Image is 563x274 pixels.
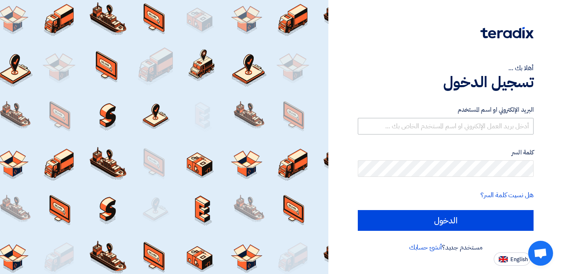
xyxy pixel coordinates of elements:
[499,256,508,262] img: en-US.png
[358,105,534,115] label: البريد الإلكتروني او اسم المستخدم
[528,241,553,266] div: Open chat
[358,73,534,91] h1: تسجيل الدخول
[510,257,528,262] span: English
[494,252,530,266] button: English
[358,210,534,231] input: الدخول
[358,242,534,252] div: مستخدم جديد؟
[480,27,534,39] img: Teradix logo
[409,242,442,252] a: أنشئ حسابك
[358,63,534,73] div: أهلا بك ...
[358,118,534,135] input: أدخل بريد العمل الإلكتروني او اسم المستخدم الخاص بك ...
[358,148,534,157] label: كلمة السر
[480,190,534,200] a: هل نسيت كلمة السر؟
